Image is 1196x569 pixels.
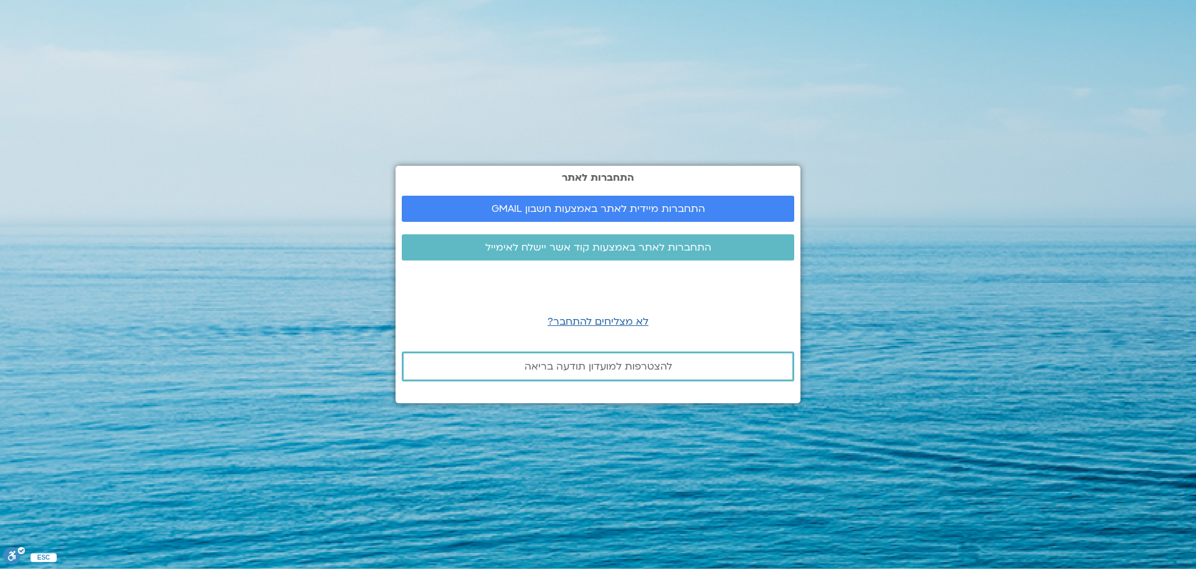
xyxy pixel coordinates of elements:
[485,242,711,253] span: התחברות לאתר באמצעות קוד אשר יישלח לאימייל
[402,172,794,183] h2: התחברות לאתר
[402,351,794,381] a: להצטרפות למועדון תודעה בריאה
[524,361,672,372] span: להצטרפות למועדון תודעה בריאה
[402,196,794,222] a: התחברות מיידית לאתר באמצעות חשבון GMAIL
[491,203,705,214] span: התחברות מיידית לאתר באמצעות חשבון GMAIL
[548,315,648,328] a: לא מצליחים להתחבר?
[402,234,794,261] a: התחברות לאתר באמצעות קוד אשר יישלח לאימייל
